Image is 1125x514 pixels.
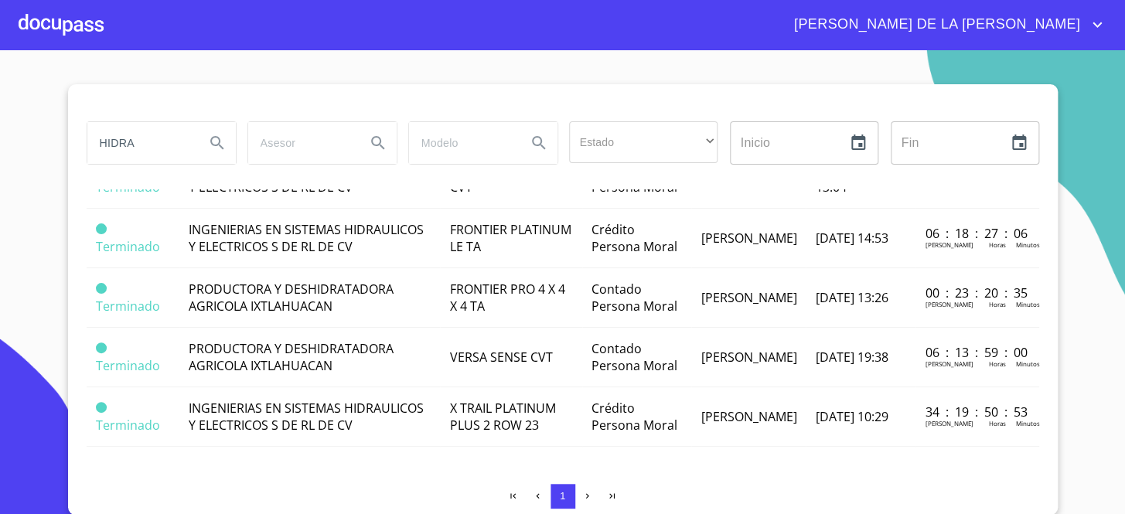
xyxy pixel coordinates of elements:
[925,359,973,368] p: [PERSON_NAME]
[591,281,677,315] span: Contado Persona Moral
[96,238,160,255] span: Terminado
[449,281,564,315] span: FRONTIER PRO 4 X 4 X 4 TA
[560,490,565,502] span: 1
[449,221,571,255] span: FRONTIER PLATINUM LE TA
[1015,359,1039,368] p: Minutos
[96,283,107,294] span: Terminado
[701,408,796,425] span: [PERSON_NAME]
[96,402,107,413] span: Terminado
[925,419,973,427] p: [PERSON_NAME]
[591,400,677,434] span: Crédito Persona Moral
[189,400,424,434] span: INGENIERIAS EN SISTEMAS HIDRAULICOS Y ELECTRICOS S DE RL DE CV
[815,289,888,306] span: [DATE] 13:26
[988,240,1005,249] p: Horas
[409,122,514,164] input: search
[449,400,555,434] span: X TRAIL PLATINUM PLUS 2 ROW 23
[1015,300,1039,308] p: Minutos
[988,419,1005,427] p: Horas
[87,122,193,164] input: search
[815,349,888,366] span: [DATE] 19:38
[449,349,552,366] span: VERSA SENSE CVT
[96,223,107,234] span: Terminado
[701,289,796,306] span: [PERSON_NAME]
[925,240,973,249] p: [PERSON_NAME]
[591,221,677,255] span: Crédito Persona Moral
[925,403,1029,420] p: 34 : 19 : 50 : 53
[189,281,394,315] span: PRODUCTORA Y DESHIDRATADORA AGRICOLA IXTLAHUACAN
[199,124,236,162] button: Search
[701,349,796,366] span: [PERSON_NAME]
[782,12,1088,37] span: [PERSON_NAME] DE LA [PERSON_NAME]
[815,408,888,425] span: [DATE] 10:29
[189,340,394,374] span: PRODUCTORA Y DESHIDRATADORA AGRICOLA IXTLAHUACAN
[1015,419,1039,427] p: Minutos
[988,359,1005,368] p: Horas
[925,284,1029,301] p: 00 : 23 : 20 : 35
[569,121,718,163] div: ​
[96,357,160,374] span: Terminado
[96,342,107,353] span: Terminado
[925,225,1029,242] p: 06 : 18 : 27 : 06
[925,300,973,308] p: [PERSON_NAME]
[701,230,796,247] span: [PERSON_NAME]
[96,298,160,315] span: Terminado
[925,344,1029,361] p: 06 : 13 : 59 : 00
[520,124,557,162] button: Search
[96,417,160,434] span: Terminado
[551,484,575,509] button: 1
[189,221,424,255] span: INGENIERIAS EN SISTEMAS HIDRAULICOS Y ELECTRICOS S DE RL DE CV
[782,12,1106,37] button: account of current user
[591,340,677,374] span: Contado Persona Moral
[1015,240,1039,249] p: Minutos
[360,124,397,162] button: Search
[815,230,888,247] span: [DATE] 14:53
[988,300,1005,308] p: Horas
[248,122,353,164] input: search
